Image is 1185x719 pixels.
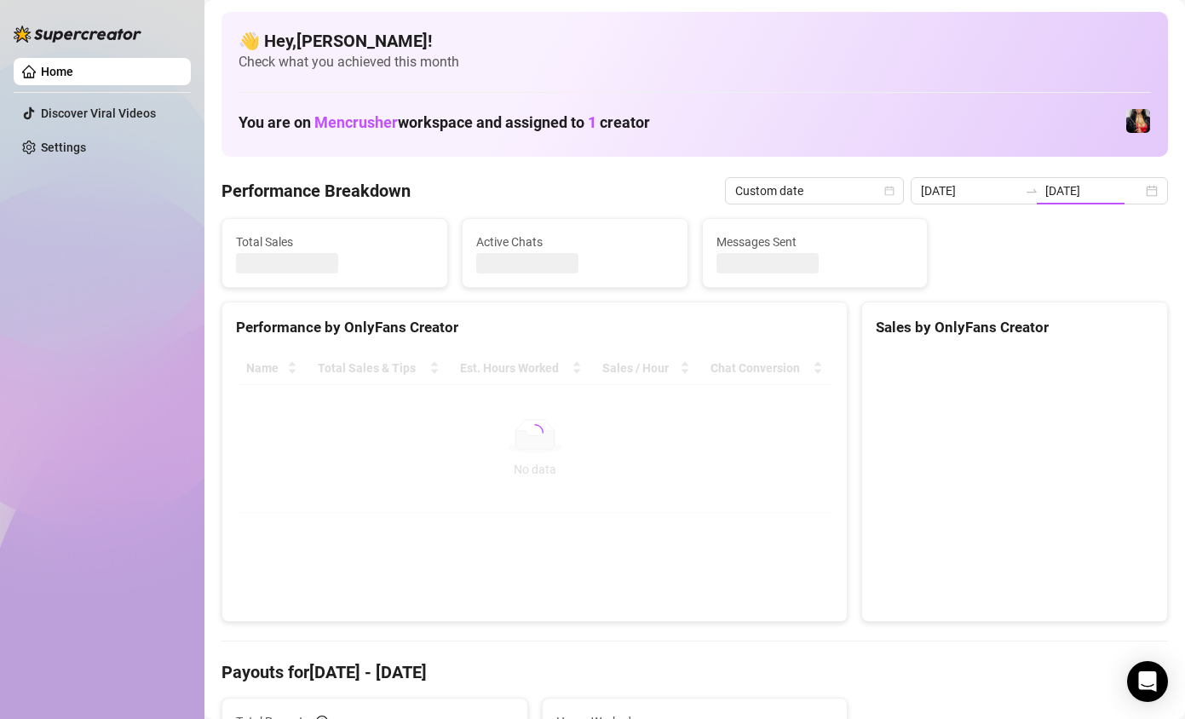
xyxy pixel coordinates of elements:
span: calendar [884,186,895,196]
input: End date [1045,181,1142,200]
span: Mencrusher [314,113,398,131]
a: Discover Viral Videos [41,106,156,120]
span: to [1025,184,1038,198]
a: Home [41,65,73,78]
img: logo-BBDzfeDw.svg [14,26,141,43]
div: Sales by OnlyFans Creator [876,316,1153,339]
span: swap-right [1025,184,1038,198]
span: loading [523,421,545,443]
span: Active Chats [476,233,674,251]
span: Total Sales [236,233,434,251]
div: Open Intercom Messenger [1127,661,1168,702]
h1: You are on workspace and assigned to creator [239,113,650,132]
span: Check what you achieved this month [239,53,1151,72]
h4: Performance Breakdown [221,179,411,203]
img: 𝐌𝐄𝐍𝐂𝐑𝐔𝐒𝐇𝐄𝐑 [1126,109,1150,133]
div: Performance by OnlyFans Creator [236,316,833,339]
span: Messages Sent [716,233,914,251]
h4: Payouts for [DATE] - [DATE] [221,660,1168,684]
a: Settings [41,141,86,154]
h4: 👋 Hey, [PERSON_NAME] ! [239,29,1151,53]
span: Custom date [735,178,894,204]
input: Start date [921,181,1018,200]
span: 1 [588,113,596,131]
